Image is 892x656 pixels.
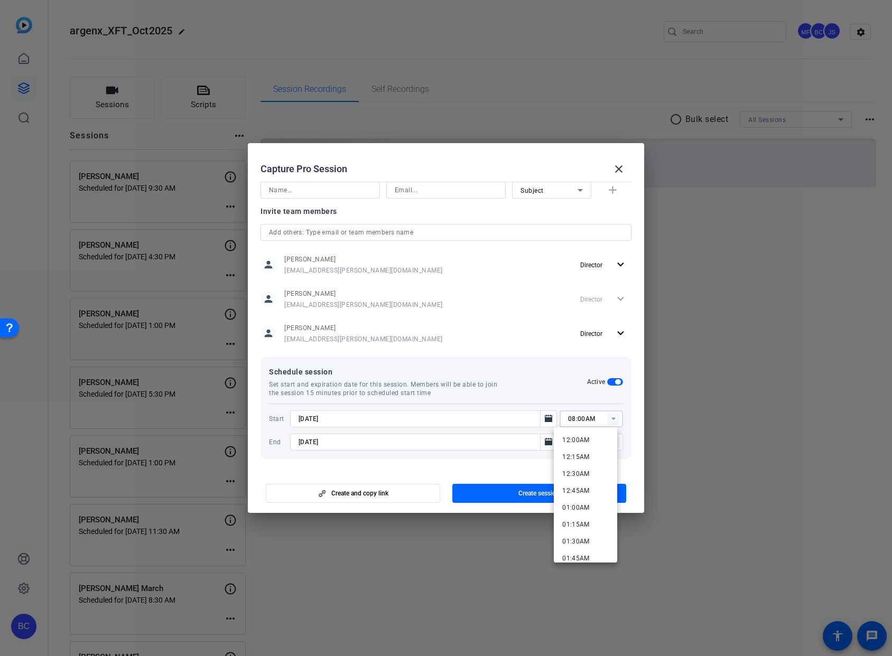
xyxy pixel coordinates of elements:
[269,184,371,196] input: Name...
[284,335,443,343] span: [EMAIL_ADDRESS][PERSON_NAME][DOMAIN_NAME]
[261,156,631,182] div: Capture Pro Session
[562,555,590,562] span: 01:45AM
[299,436,538,448] input: Choose expiration date
[562,521,590,528] span: 01:15AM
[521,187,544,194] span: Subject
[299,413,538,425] input: Choose start date
[269,438,287,446] span: End
[284,266,443,275] span: [EMAIL_ADDRESS][PERSON_NAME][DOMAIN_NAME]
[284,289,443,298] span: [PERSON_NAME]
[562,453,590,461] span: 12:15AM
[395,184,497,196] input: Email...
[562,436,590,444] span: 12:00AM
[261,205,631,218] div: Invite team members
[284,301,443,309] span: [EMAIL_ADDRESS][PERSON_NAME][DOMAIN_NAME]
[576,324,631,343] button: Director
[576,255,631,274] button: Director
[269,366,587,378] span: Schedule session
[562,538,590,545] span: 01:30AM
[614,258,627,271] mat-icon: expand_more
[452,484,627,503] button: Create session
[562,487,590,494] span: 12:45AM
[614,327,627,340] mat-icon: expand_more
[562,504,590,511] span: 01:00AM
[269,226,623,239] input: Add others: Type email or team members name
[580,330,602,338] span: Director
[580,261,602,269] span: Director
[261,325,276,341] mat-icon: person
[562,470,590,477] span: 12:30AM
[518,489,560,498] span: Create session
[540,434,557,451] button: Open calendar
[266,484,440,503] button: Create and copy link
[568,413,623,425] input: Time
[587,378,606,386] h2: Active
[269,415,287,423] span: Start
[331,489,388,498] span: Create and copy link
[284,255,443,264] span: [PERSON_NAME]
[261,257,276,273] mat-icon: person
[612,163,625,175] mat-icon: close
[261,291,276,307] mat-icon: person
[284,324,443,332] span: [PERSON_NAME]
[269,380,507,397] span: Set start and expiration date for this session. Members will be able to join the session 15 minut...
[540,410,557,427] button: Open calendar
